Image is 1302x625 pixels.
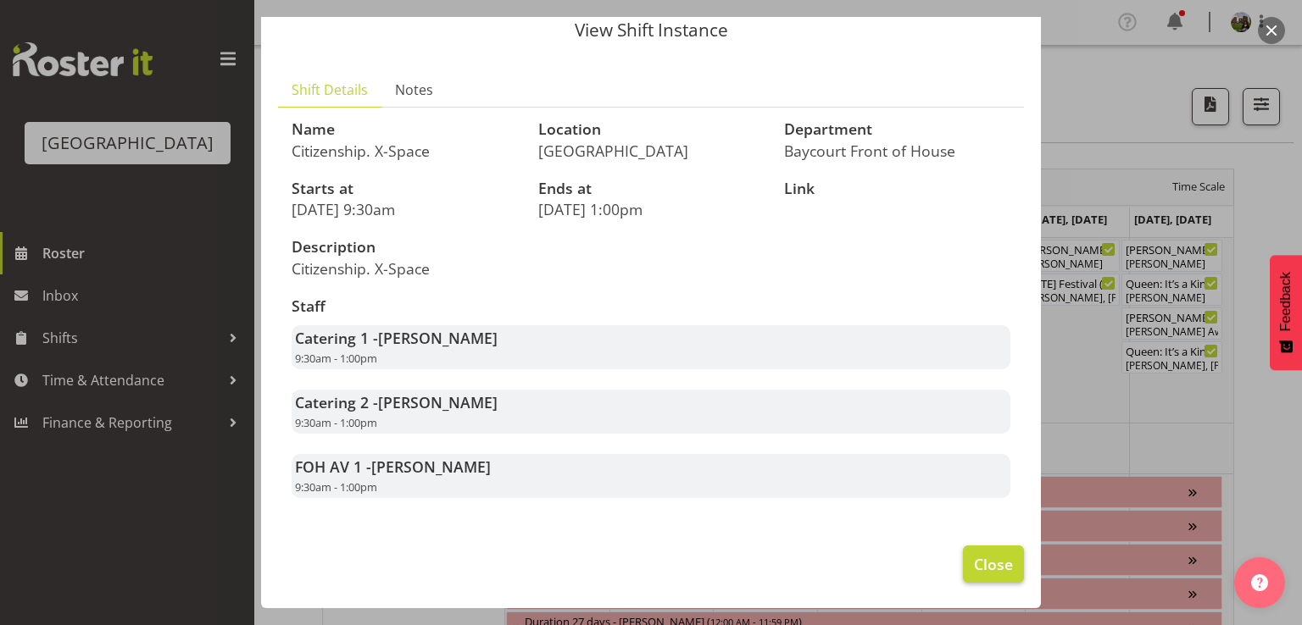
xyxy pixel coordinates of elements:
h3: Staff [292,298,1010,315]
h3: Location [538,121,765,138]
span: Notes [395,80,433,100]
button: Close [963,545,1024,583]
img: help-xxl-2.png [1251,574,1268,591]
span: [PERSON_NAME] [378,392,498,412]
span: 9:30am - 1:00pm [295,415,377,430]
span: Feedback [1278,272,1294,331]
button: Feedback - Show survey [1270,255,1302,370]
h3: Starts at [292,180,518,197]
h3: Name [292,121,518,138]
p: Citizenship. X-Space [292,259,641,278]
span: [PERSON_NAME] [378,328,498,348]
p: [GEOGRAPHIC_DATA] [538,141,765,160]
span: 9:30am - 1:00pm [295,479,377,495]
strong: FOH AV 1 - [295,456,491,477]
h3: Link [784,180,1010,197]
p: Citizenship. X-Space [292,141,518,160]
span: [PERSON_NAME] [371,456,491,477]
span: Close [974,553,1013,575]
h3: Description [292,239,641,256]
p: View Shift Instance [278,21,1024,39]
h3: Department [784,121,1010,138]
strong: Catering 2 - [295,392,498,412]
span: Shift Details [292,80,368,100]
strong: Catering 1 - [295,328,498,348]
p: [DATE] 9:30am [292,200,518,218]
p: [DATE] 1:00pm [538,200,765,218]
p: Baycourt Front of House [784,141,1010,160]
span: 9:30am - 1:00pm [295,351,377,366]
h3: Ends at [538,180,765,197]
